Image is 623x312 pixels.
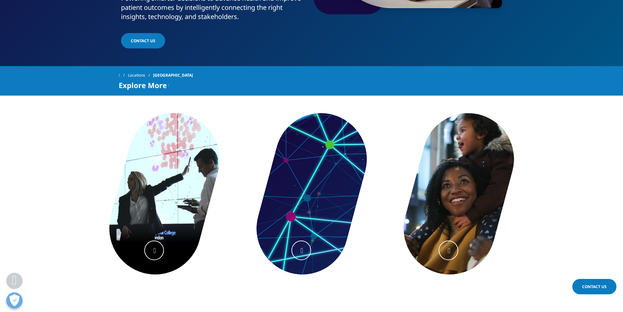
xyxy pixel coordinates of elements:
[121,33,165,48] a: Contact Us
[153,69,193,81] span: [GEOGRAPHIC_DATA]
[572,279,616,294] a: Contact Us
[582,284,607,289] span: Contact Us
[6,292,23,309] button: Open Preferences
[131,38,155,44] span: Contact Us
[128,69,153,81] a: Locations
[119,81,167,89] span: Explore More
